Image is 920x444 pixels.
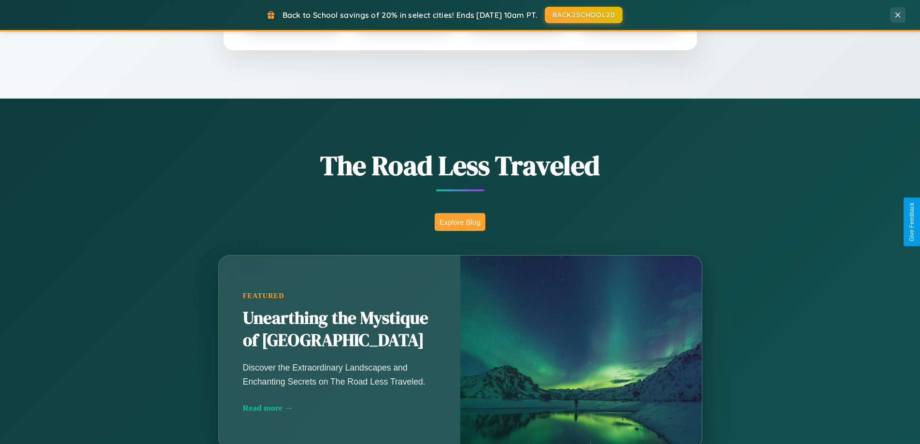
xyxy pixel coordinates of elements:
[243,361,436,388] p: Discover the Extraordinary Landscapes and Enchanting Secrets on The Road Less Traveled.
[243,292,436,300] div: Featured
[243,403,436,413] div: Read more →
[283,10,538,20] span: Back to School savings of 20% in select cities! Ends [DATE] 10am PT.
[908,202,915,242] div: Give Feedback
[243,307,436,352] h2: Unearthing the Mystique of [GEOGRAPHIC_DATA]
[545,7,623,23] button: BACK2SCHOOL20
[435,213,485,231] button: Explore Blog
[170,147,750,184] h1: The Road Less Traveled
